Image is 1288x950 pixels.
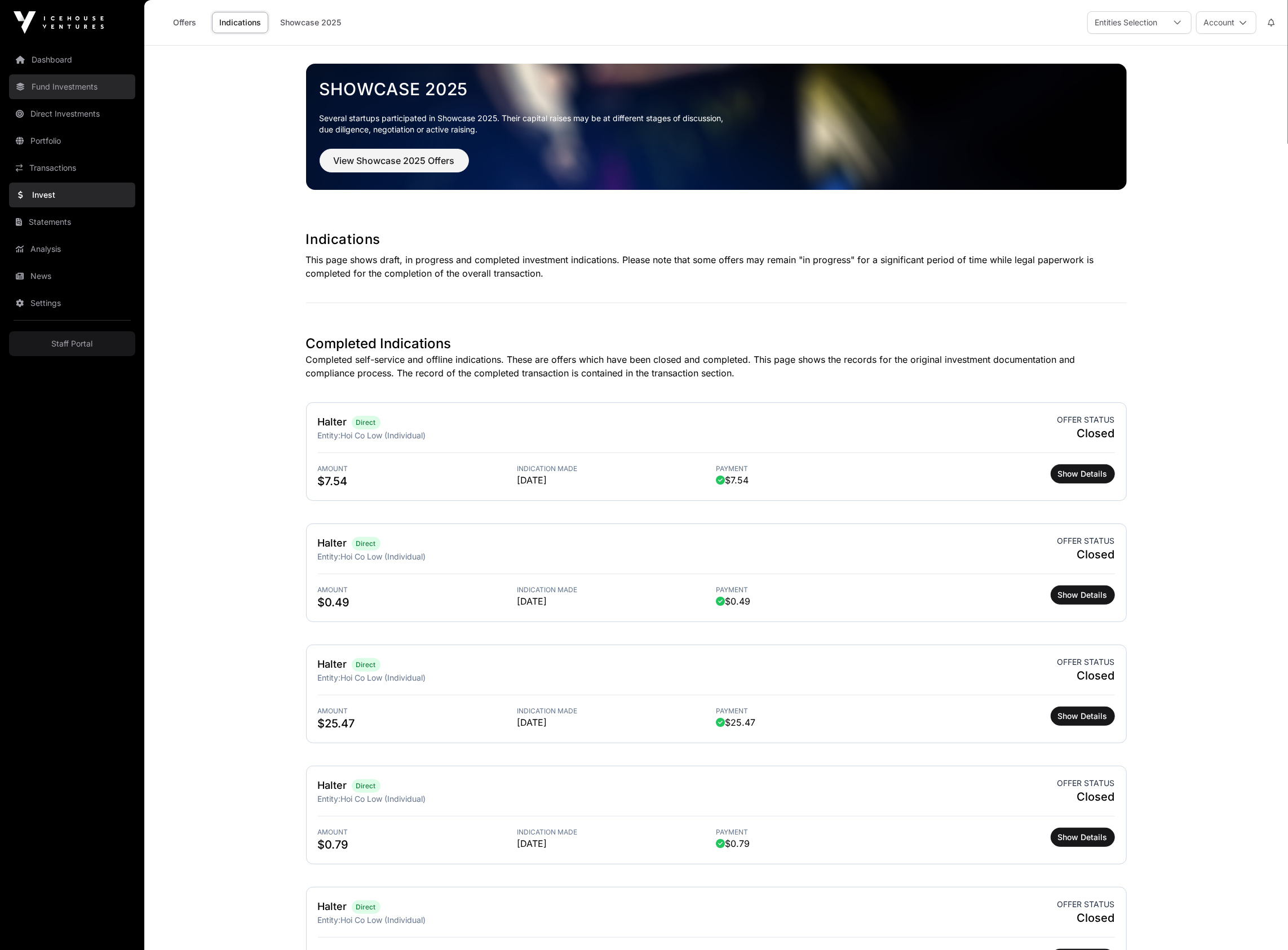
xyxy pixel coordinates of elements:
span: Entity: [318,915,341,925]
span: Indication Made [517,585,716,594]
span: View Showcase 2025 Offers [334,154,455,167]
span: Show Details [1058,711,1108,722]
span: Hoi Co Low (Individual) [341,794,426,803]
span: [DATE] [517,837,716,850]
span: Indication Made [517,828,716,837]
h2: Halter [318,535,347,551]
span: Offer status [1057,414,1115,425]
span: Closed [1057,425,1115,441]
a: Offers [162,12,207,33]
span: Hoi Co Low (Individual) [341,552,426,561]
span: Closed [1057,789,1115,805]
span: Payment [716,828,916,837]
span: [DATE] [517,594,716,608]
span: Direct [356,660,376,669]
h2: Halter [318,414,347,430]
h2: Halter [318,899,347,915]
span: Hoi Co Low (Individual) [341,673,426,682]
p: Several startups participated in Showcase 2025. Their capital raises may be at different stages o... [320,113,1113,135]
a: Direct Investments [9,101,135,126]
span: Closed [1057,547,1115,562]
span: Direct [356,418,376,427]
span: Amount [318,464,517,473]
a: Staff Portal [9,331,135,356]
a: Fund Investments [9,74,135,99]
span: Payment [716,585,916,594]
button: View Showcase 2025 Offers [320,149,469,172]
button: Show Details [1051,828,1115,847]
a: Showcase 2025 [273,12,348,33]
p: Completed self-service and offline indications. These are offers which have been closed and compl... [306,353,1127,380]
a: Dashboard [9,47,135,72]
span: Show Details [1058,832,1108,843]
a: News [9,264,135,288]
span: $0.49 [318,594,517,610]
span: $7.54 [318,473,517,489]
img: Showcase 2025 [306,64,1127,190]
span: Offer status [1057,778,1115,789]
p: This page shows draft, in progress and completed investment indications. Please note that some of... [306,253,1127,280]
span: Payment [716,464,916,473]
a: Invest [9,183,135,207]
a: Portfolio [9,128,135,153]
a: Transactions [9,156,135,180]
span: $7.54 [716,473,749,487]
button: Show Details [1051,707,1115,726]
h2: Halter [318,656,347,672]
span: [DATE] [517,716,716,729]
span: [DATE] [517,473,716,487]
span: Offer status [1057,899,1115,910]
a: Settings [9,291,135,316]
span: $25.47 [716,716,756,729]
button: Show Details [1051,585,1115,605]
span: $0.79 [716,837,750,850]
button: Account [1196,11,1256,34]
span: Hoi Co Low (Individual) [341,430,426,440]
span: Closed [1057,910,1115,926]
div: Entities Selection [1088,12,1164,33]
span: Show Details [1058,468,1108,480]
span: Entity: [318,430,341,440]
span: Amount [318,828,517,837]
span: Direct [356,903,376,912]
h1: Indications [306,230,1127,248]
span: $25.47 [318,716,517,731]
span: Entity: [318,794,341,803]
span: Indication Made [517,464,716,473]
span: Hoi Co Low (Individual) [341,915,426,925]
h1: Completed Indications [306,335,1127,353]
span: Direct [356,539,376,548]
span: Offer status [1057,535,1115,547]
span: Amount [318,707,517,716]
a: Indications [212,12,268,33]
span: Indication Made [517,707,716,716]
span: $0.79 [318,837,517,853]
button: Show Details [1051,464,1115,483]
h2: Halter [318,778,347,793]
span: Offer status [1057,656,1115,668]
a: View Showcase 2025 Offers [320,160,469,171]
a: Statements [9,210,135,234]
a: Analysis [9,237,135,261]
img: Icehouse Ventures Logo [14,11,104,34]
span: Amount [318,585,517,594]
span: Entity: [318,552,341,561]
span: Direct [356,782,376,791]
span: Closed [1057,668,1115,683]
span: $0.49 [716,594,751,608]
iframe: Chat Widget [1232,896,1288,950]
span: Show Details [1058,589,1108,601]
span: Payment [716,707,916,716]
a: Showcase 2025 [320,79,1113,99]
span: Entity: [318,673,341,682]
